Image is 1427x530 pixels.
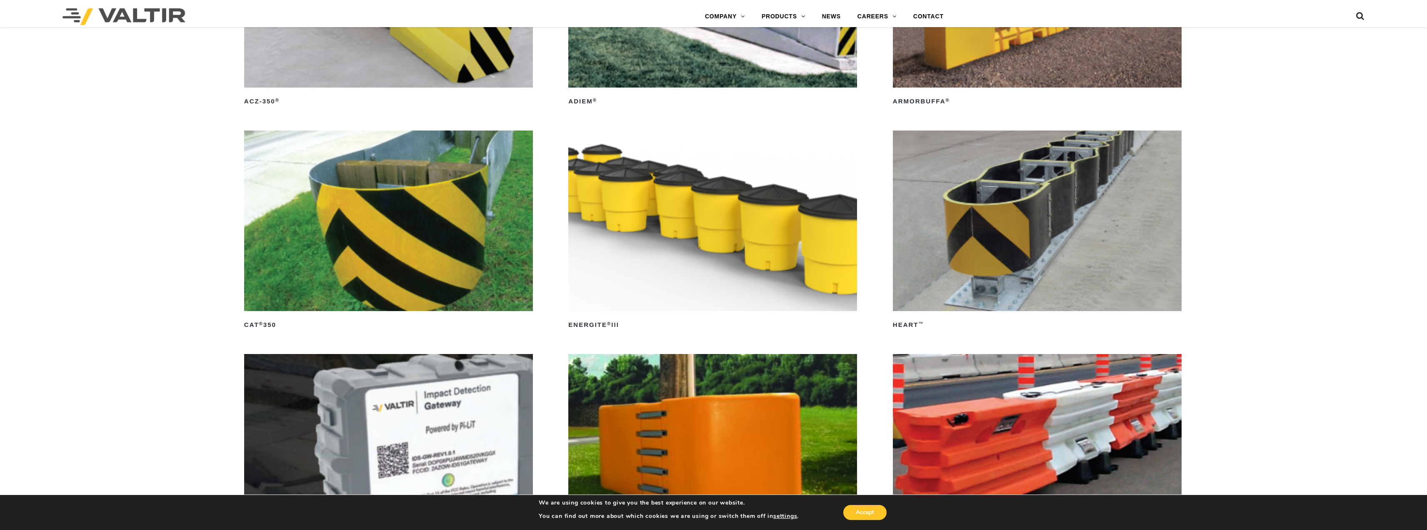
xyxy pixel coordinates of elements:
[773,512,797,520] button: settings
[568,131,857,332] a: ENERGITE®III
[275,98,280,103] sup: ®
[893,95,1182,108] h2: ArmorBuffa
[946,98,950,103] sup: ®
[539,512,799,520] p: You can find out more about which cookies we are using or switch them off in .
[62,8,185,25] img: Valtir
[905,8,952,25] a: CONTACT
[843,505,887,520] button: Accept
[919,321,924,326] sup: ™
[244,319,533,332] h2: CAT 350
[753,8,814,25] a: PRODUCTS
[568,319,857,332] h2: ENERGITE III
[893,319,1182,332] h2: HEART
[814,8,849,25] a: NEWS
[244,95,533,108] h2: ACZ-350
[259,321,263,326] sup: ®
[607,321,611,326] sup: ®
[893,131,1182,332] a: HEART™
[244,131,533,332] a: CAT®350
[539,499,799,507] p: We are using cookies to give you the best experience on our website.
[568,95,857,108] h2: ADIEM
[593,98,597,103] sup: ®
[849,8,905,25] a: CAREERS
[697,8,753,25] a: COMPANY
